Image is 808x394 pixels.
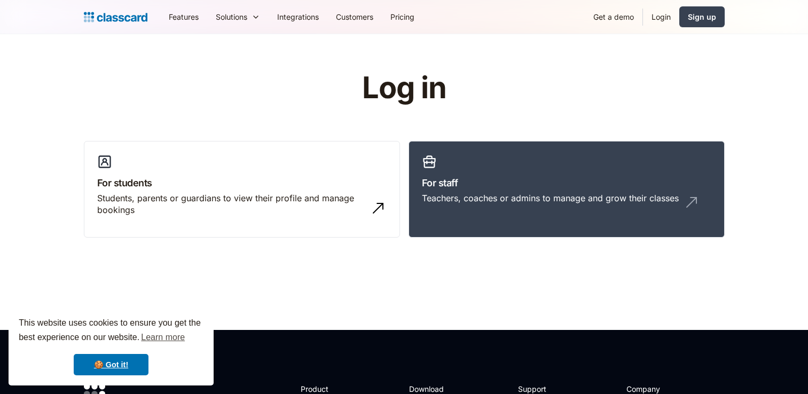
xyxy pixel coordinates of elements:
h3: For staff [422,176,711,190]
a: learn more about cookies [139,329,186,345]
a: Sign up [679,6,725,27]
a: For studentsStudents, parents or guardians to view their profile and manage bookings [84,141,400,238]
a: home [84,10,147,25]
div: cookieconsent [9,306,214,385]
a: dismiss cookie message [74,354,148,375]
div: Sign up [688,11,716,22]
a: For staffTeachers, coaches or admins to manage and grow their classes [409,141,725,238]
div: Solutions [216,11,247,22]
a: Customers [327,5,382,29]
h1: Log in [234,72,574,105]
div: Solutions [207,5,269,29]
div: Teachers, coaches or admins to manage and grow their classes [422,192,679,204]
a: Integrations [269,5,327,29]
a: Get a demo [585,5,642,29]
div: Students, parents or guardians to view their profile and manage bookings [97,192,365,216]
h3: For students [97,176,387,190]
span: This website uses cookies to ensure you get the best experience on our website. [19,317,203,345]
a: Login [643,5,679,29]
a: Pricing [382,5,423,29]
a: Features [160,5,207,29]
